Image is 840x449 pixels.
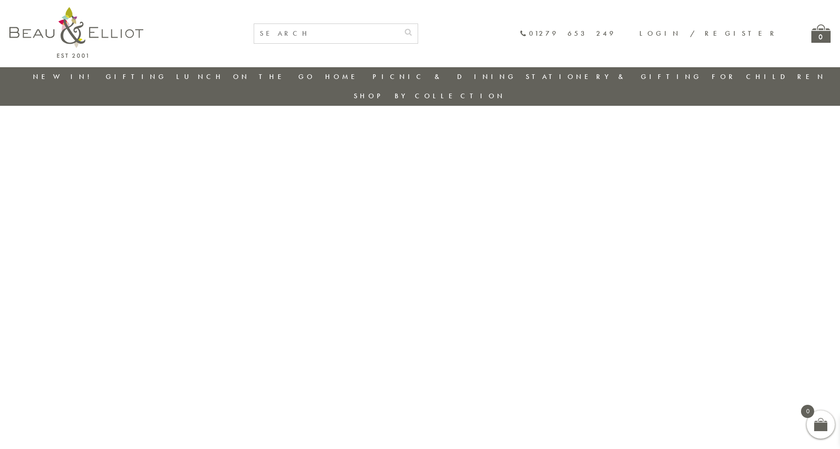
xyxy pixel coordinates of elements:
[639,29,778,38] a: Login / Register
[106,72,167,81] a: Gifting
[526,72,702,81] a: Stationery & Gifting
[801,405,814,418] span: 0
[373,72,516,81] a: Picnic & Dining
[712,72,826,81] a: For Children
[33,72,96,81] a: New in!
[520,30,616,38] a: 01279 653 249
[254,24,399,43] input: SEARCH
[9,7,143,58] img: logo
[176,72,315,81] a: Lunch On The Go
[325,72,363,81] a: Home
[354,91,506,101] a: Shop by collection
[811,24,831,43] a: 0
